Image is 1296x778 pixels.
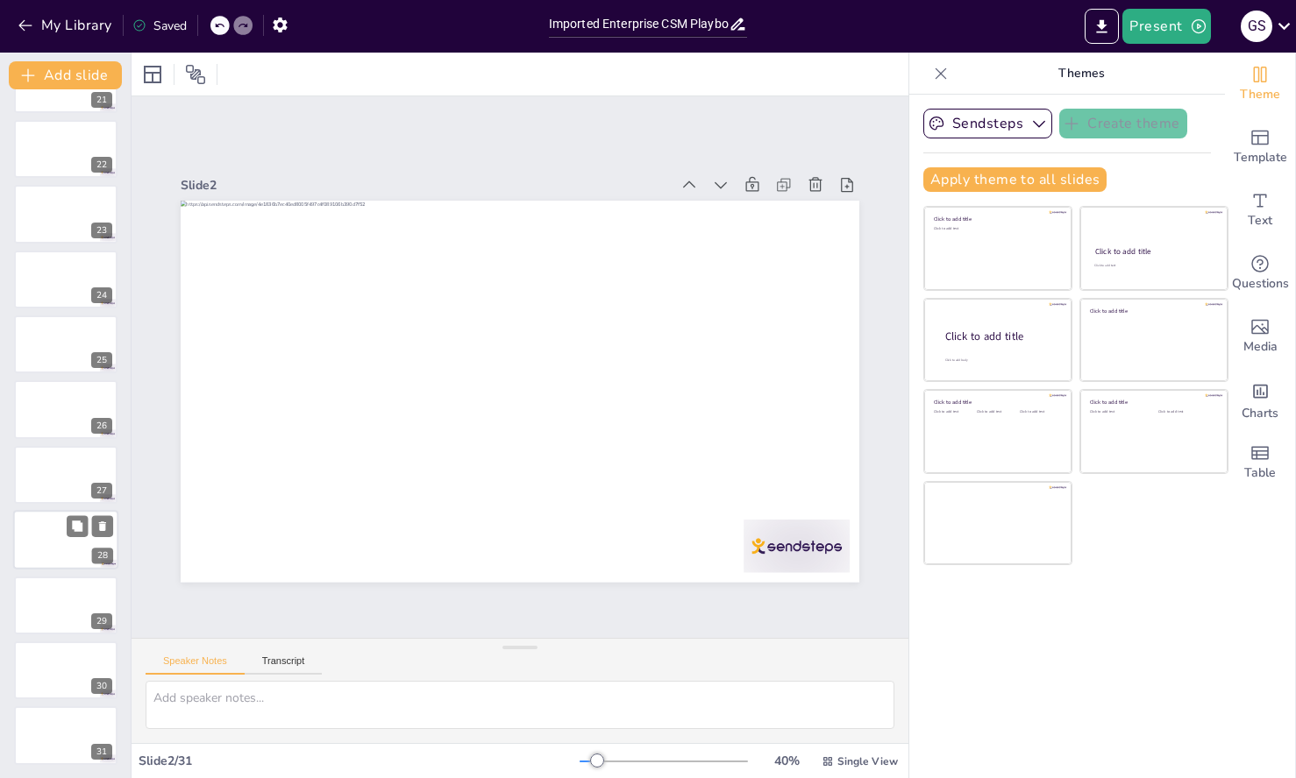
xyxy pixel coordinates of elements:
button: Add slide [9,61,122,89]
div: Add a table [1225,431,1295,494]
input: Insert title [549,11,729,37]
div: Add charts and graphs [1225,368,1295,431]
div: Click to add text [1020,410,1059,414]
div: Add ready made slides [1225,116,1295,179]
div: 28 [13,510,118,569]
div: Click to add title [1090,399,1215,406]
div: Get real-time input from your audience [1225,242,1295,305]
div: Click to add text [977,410,1016,414]
span: Text [1248,211,1272,230]
div: 29 [14,576,117,634]
button: Duplicate Slide [67,516,88,537]
div: Click to add text [1094,264,1211,268]
div: Layout [139,60,167,88]
button: Apply theme to all slides [923,167,1107,192]
span: Single View [837,754,898,768]
div: Add images, graphics, shapes or video [1225,305,1295,368]
button: Speaker Notes [146,655,245,675]
button: My Library [13,11,119,39]
div: Saved [132,18,187,34]
div: 29 [91,613,112,629]
div: 30 [91,678,112,694]
div: 26 [14,380,117,438]
span: Questions [1232,274,1289,294]
div: 23 [14,185,117,243]
div: Add text boxes [1225,179,1295,242]
div: 26 [91,418,112,434]
div: 21 [91,92,112,108]
button: G S [1241,9,1272,44]
div: Slide 2 [181,177,670,194]
button: Create theme [1059,109,1187,138]
div: Click to add body [945,358,1056,363]
div: 40 % [765,753,808,769]
div: Click to add title [1090,307,1215,314]
button: Present [1122,9,1210,44]
div: 24 [91,287,112,303]
div: 22 [14,120,117,178]
div: Slide 2 / 31 [139,753,580,769]
div: Click to add title [1095,246,1212,257]
div: Click to add title [934,216,1059,223]
div: 31 [91,744,112,760]
button: Sendsteps [923,109,1052,138]
div: Click to add title [945,329,1057,344]
button: Delete Slide [92,516,113,537]
button: Export to PowerPoint [1085,9,1119,44]
div: 27 [91,483,112,499]
div: Click to add text [1158,410,1214,414]
div: Change the overall theme [1225,53,1295,116]
div: 25 [14,315,117,373]
p: Themes [955,53,1207,95]
div: 25 [91,352,112,368]
div: 22 [91,157,112,173]
div: 28 [92,548,113,564]
div: Click to add text [1090,410,1145,414]
span: Template [1234,148,1287,167]
div: 23 [91,223,112,238]
div: 30 [14,641,117,699]
span: Charts [1242,404,1278,423]
div: Click to add text [934,227,1059,231]
button: Transcript [245,655,323,675]
div: G S [1241,11,1272,42]
span: Position [185,64,206,85]
div: 27 [14,446,117,504]
div: 24 [14,251,117,308]
span: Media [1243,337,1278,357]
div: 31 [14,706,117,764]
span: Theme [1240,85,1280,104]
span: Table [1244,463,1276,483]
div: Click to add title [934,399,1059,406]
div: Click to add text [934,410,973,414]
